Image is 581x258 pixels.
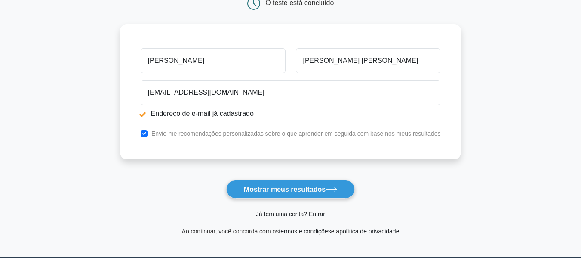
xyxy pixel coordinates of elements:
font: Envie-me recomendações personalizadas sobre o que aprender em seguida com base nos meus resultados [151,130,440,137]
font: Mostrar meus resultados [244,186,326,193]
input: Sobrenome [296,48,441,73]
a: Já tem uma conta? Entrar [256,211,325,218]
button: Mostrar meus resultados [226,180,355,199]
a: termos e condições [279,228,331,235]
input: Primeiro nome [141,48,286,73]
font: Ao continuar, você concorda com os [182,228,279,235]
font: Endereço de e-mail já cadastrado [151,110,254,117]
input: E-mail [141,80,441,105]
a: política de privacidade [339,228,399,235]
font: e a [331,228,339,235]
